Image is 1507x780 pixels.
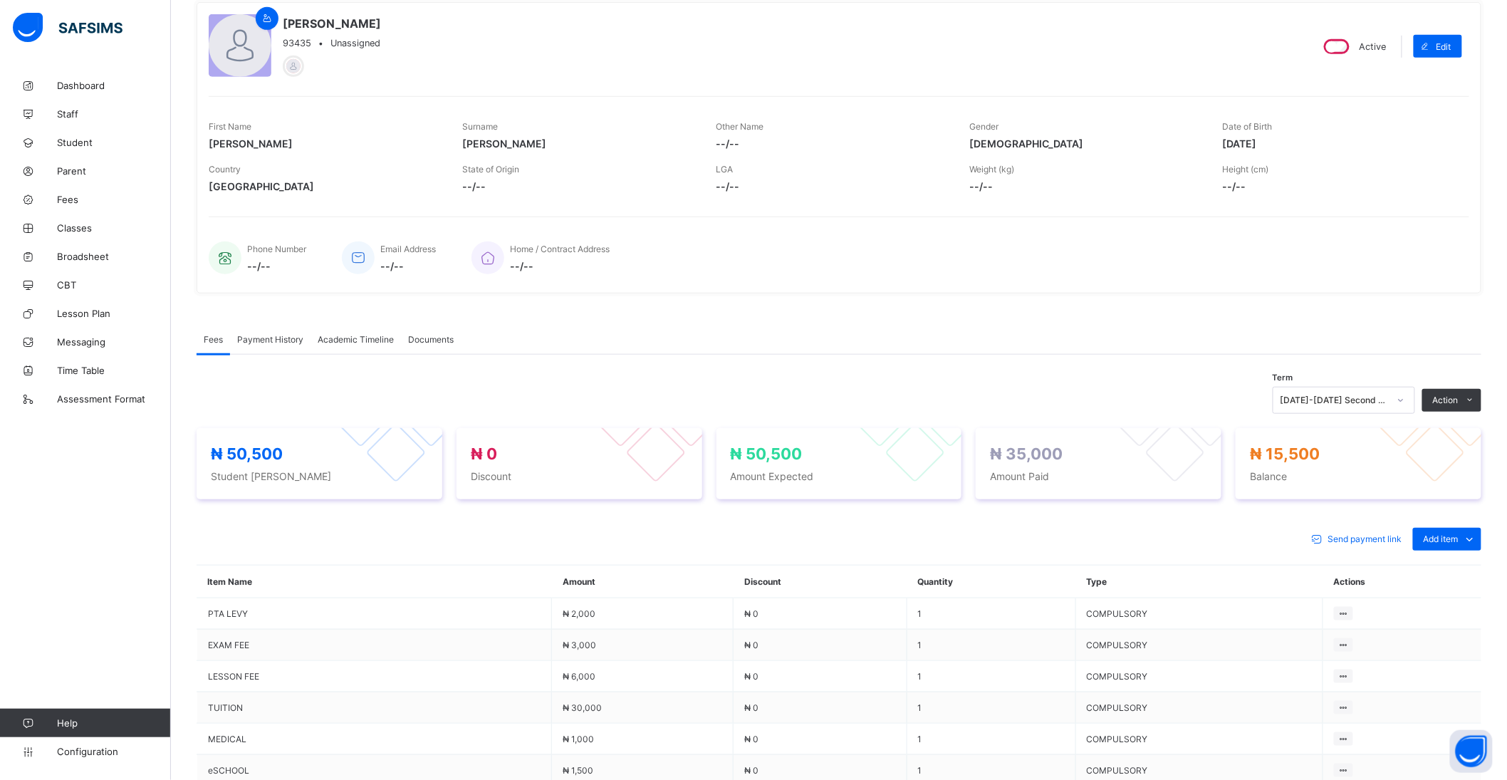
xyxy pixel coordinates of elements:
[209,164,241,175] span: Country
[209,121,251,132] span: First Name
[283,38,381,48] div: •
[247,244,306,254] span: Phone Number
[1433,395,1459,405] span: Action
[1075,629,1323,660] td: COMPULSORY
[211,470,428,482] span: Student [PERSON_NAME]
[1450,730,1493,773] button: Open asap
[731,470,948,482] span: Amount Expected
[744,671,758,682] span: ₦ 0
[716,164,733,175] span: LGA
[380,244,436,254] span: Email Address
[57,393,171,405] span: Assessment Format
[969,121,998,132] span: Gender
[209,137,441,150] span: [PERSON_NAME]
[716,121,763,132] span: Other Name
[1323,566,1482,598] th: Actions
[1360,41,1387,52] span: Active
[462,121,498,132] span: Surname
[57,365,171,376] span: Time Table
[197,566,552,598] th: Item Name
[1075,566,1323,598] th: Type
[13,13,122,43] img: safsims
[211,444,283,463] span: ₦ 50,500
[716,180,948,192] span: --/--
[990,444,1063,463] span: ₦ 35,000
[57,165,171,177] span: Parent
[969,137,1201,150] span: [DEMOGRAPHIC_DATA]
[563,734,594,744] span: ₦ 1,000
[552,566,734,598] th: Amount
[510,260,610,272] span: --/--
[208,671,541,682] span: LESSON FEE
[907,598,1075,629] td: 1
[57,717,170,729] span: Help
[57,279,171,291] span: CBT
[1281,395,1389,405] div: [DATE]-[DATE] Second Term
[744,702,758,713] span: ₦ 0
[1223,137,1455,150] span: [DATE]
[744,734,758,744] span: ₦ 0
[907,660,1075,692] td: 1
[1223,121,1273,132] span: Date of Birth
[716,137,948,150] span: --/--
[283,16,381,31] span: [PERSON_NAME]
[209,180,441,192] span: [GEOGRAPHIC_DATA]
[1075,692,1323,723] td: COMPULSORY
[1223,180,1455,192] span: --/--
[208,765,541,776] span: eSCHOOL
[563,671,595,682] span: ₦ 6,000
[563,765,593,776] span: ₦ 1,500
[57,137,171,148] span: Student
[408,334,454,345] span: Documents
[247,260,306,272] span: --/--
[990,470,1207,482] span: Amount Paid
[731,444,803,463] span: ₦ 50,500
[1075,723,1323,754] td: COMPULSORY
[563,702,602,713] span: ₦ 30,000
[907,692,1075,723] td: 1
[208,640,541,650] span: EXAM FEE
[744,640,758,650] span: ₦ 0
[208,734,541,744] span: MEDICAL
[1424,534,1459,544] span: Add item
[318,334,394,345] span: Academic Timeline
[969,180,1201,192] span: --/--
[510,244,610,254] span: Home / Contract Address
[208,702,541,713] span: TUITION
[1328,534,1402,544] span: Send payment link
[57,251,171,262] span: Broadsheet
[563,640,596,650] span: ₦ 3,000
[57,194,171,205] span: Fees
[57,746,170,757] span: Configuration
[208,608,541,619] span: PTA LEVY
[462,137,694,150] span: [PERSON_NAME]
[57,80,171,91] span: Dashboard
[380,260,436,272] span: --/--
[744,765,758,776] span: ₦ 0
[237,334,303,345] span: Payment History
[969,164,1014,175] span: Weight (kg)
[1223,164,1269,175] span: Height (cm)
[1075,660,1323,692] td: COMPULSORY
[330,38,380,48] span: Unassigned
[57,222,171,234] span: Classes
[1436,41,1451,52] span: Edit
[462,180,694,192] span: --/--
[57,108,171,120] span: Staff
[471,470,688,482] span: Discount
[283,38,311,48] span: 93435
[907,629,1075,660] td: 1
[1273,373,1293,383] span: Term
[563,608,595,619] span: ₦ 2,000
[907,566,1075,598] th: Quantity
[462,164,519,175] span: State of Origin
[57,308,171,319] span: Lesson Plan
[204,334,223,345] span: Fees
[1075,598,1323,629] td: COMPULSORY
[734,566,907,598] th: Discount
[471,444,497,463] span: ₦ 0
[1250,444,1320,463] span: ₦ 15,500
[1250,470,1467,482] span: Balance
[744,608,758,619] span: ₦ 0
[907,723,1075,754] td: 1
